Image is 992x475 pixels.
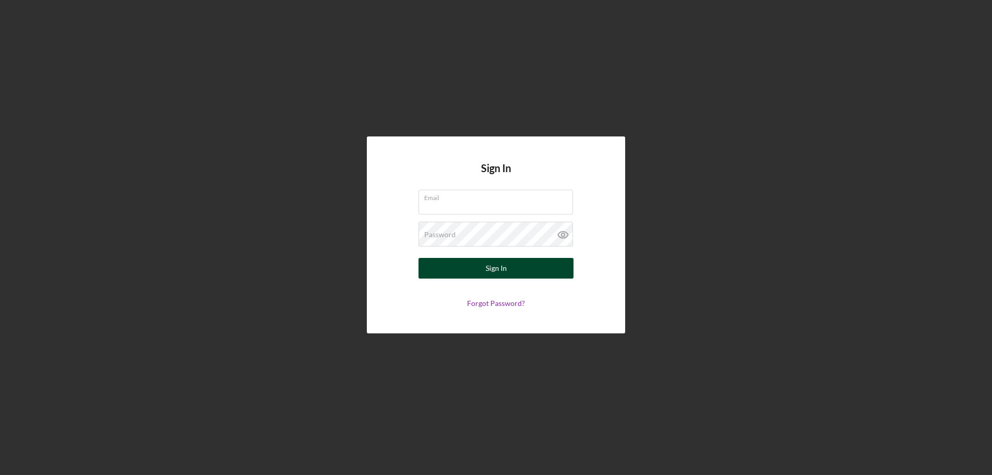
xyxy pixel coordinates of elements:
h4: Sign In [481,162,511,190]
div: Sign In [486,258,507,279]
button: Sign In [419,258,574,279]
label: Email [424,190,573,202]
a: Forgot Password? [467,299,525,308]
label: Password [424,231,456,239]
